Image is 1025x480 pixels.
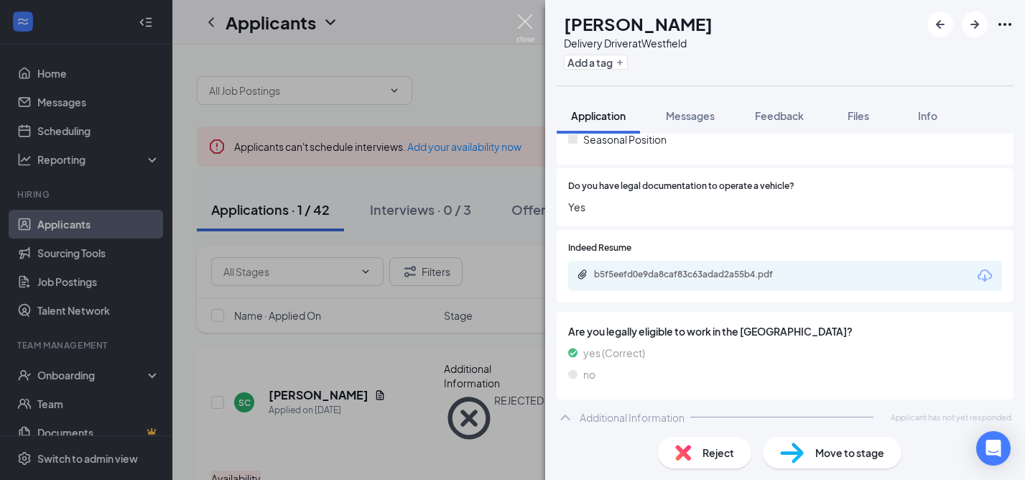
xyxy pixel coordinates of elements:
span: no [583,366,595,382]
span: yes (Correct) [583,345,645,361]
h1: [PERSON_NAME] [564,11,713,36]
svg: ArrowLeftNew [932,16,949,33]
span: Yes [568,199,1002,215]
span: Move to stage [815,445,884,461]
svg: ChevronUp [557,409,574,426]
span: Applicant has not yet responded. [891,411,1014,423]
svg: Ellipses [996,16,1014,33]
div: b5f5eefd0e9da8caf83c63adad2a55b4.pdf [594,269,795,280]
div: Open Intercom Messenger [976,431,1011,466]
svg: ArrowRight [966,16,983,33]
button: ArrowRight [962,11,988,37]
a: Paperclipb5f5eefd0e9da8caf83c63adad2a55b4.pdf [577,269,810,282]
span: Files [848,109,869,122]
span: Info [918,109,937,122]
button: ArrowLeftNew [927,11,953,37]
svg: Paperclip [577,269,588,280]
svg: Plus [616,58,624,67]
span: Do you have legal documentation to operate a vehicle? [568,180,794,193]
button: PlusAdd a tag [564,55,628,70]
span: Messages [666,109,715,122]
span: Reject [702,445,734,461]
span: Application [571,109,626,122]
span: Feedback [755,109,804,122]
span: Are you legally eligible to work in the [GEOGRAPHIC_DATA]? [568,323,1002,339]
svg: Download [976,267,993,285]
div: Delivery Driver at Westfield [564,36,713,50]
span: Indeed Resume [568,241,631,255]
span: Seasonal Position [583,131,667,147]
div: Additional Information [580,410,685,425]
